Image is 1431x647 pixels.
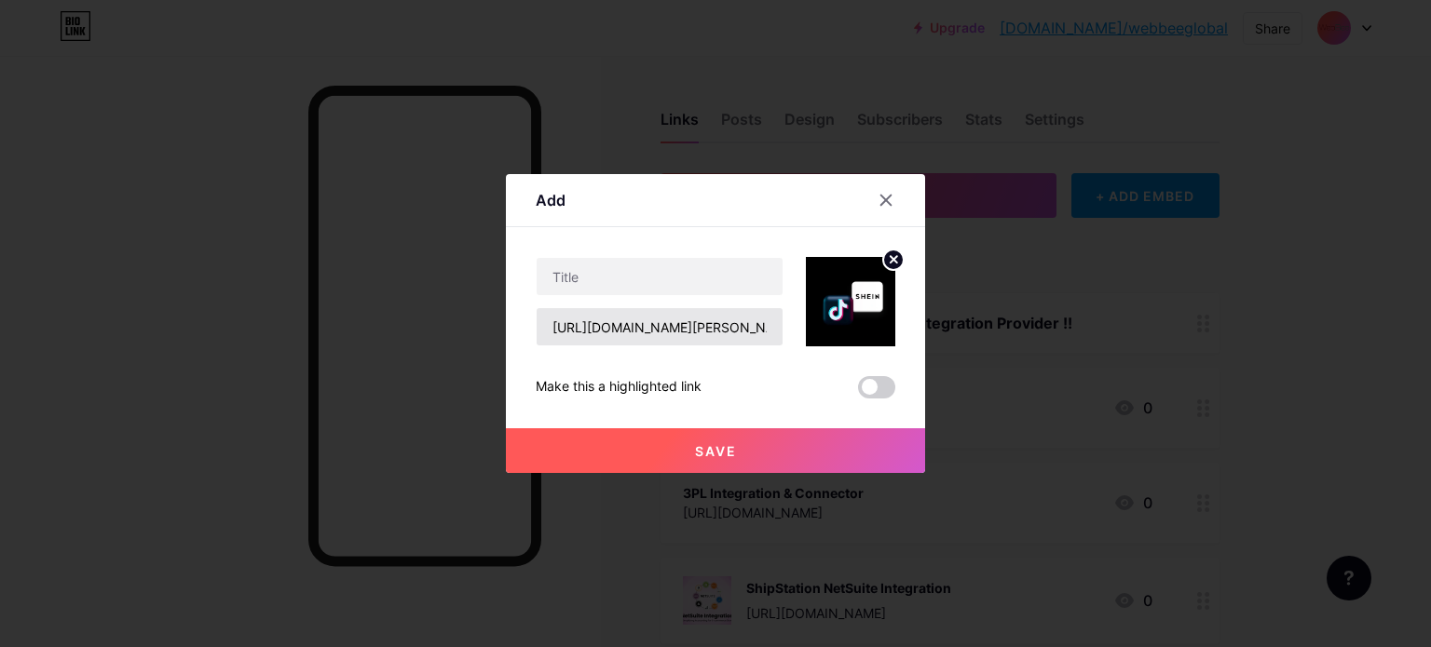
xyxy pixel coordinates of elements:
[536,189,566,211] div: Add
[537,308,783,345] input: URL
[537,258,783,295] input: Title
[536,376,702,398] div: Make this a highlighted link
[506,428,925,473] button: Save
[806,257,895,346] img: link_thumbnail
[695,443,737,459] span: Save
